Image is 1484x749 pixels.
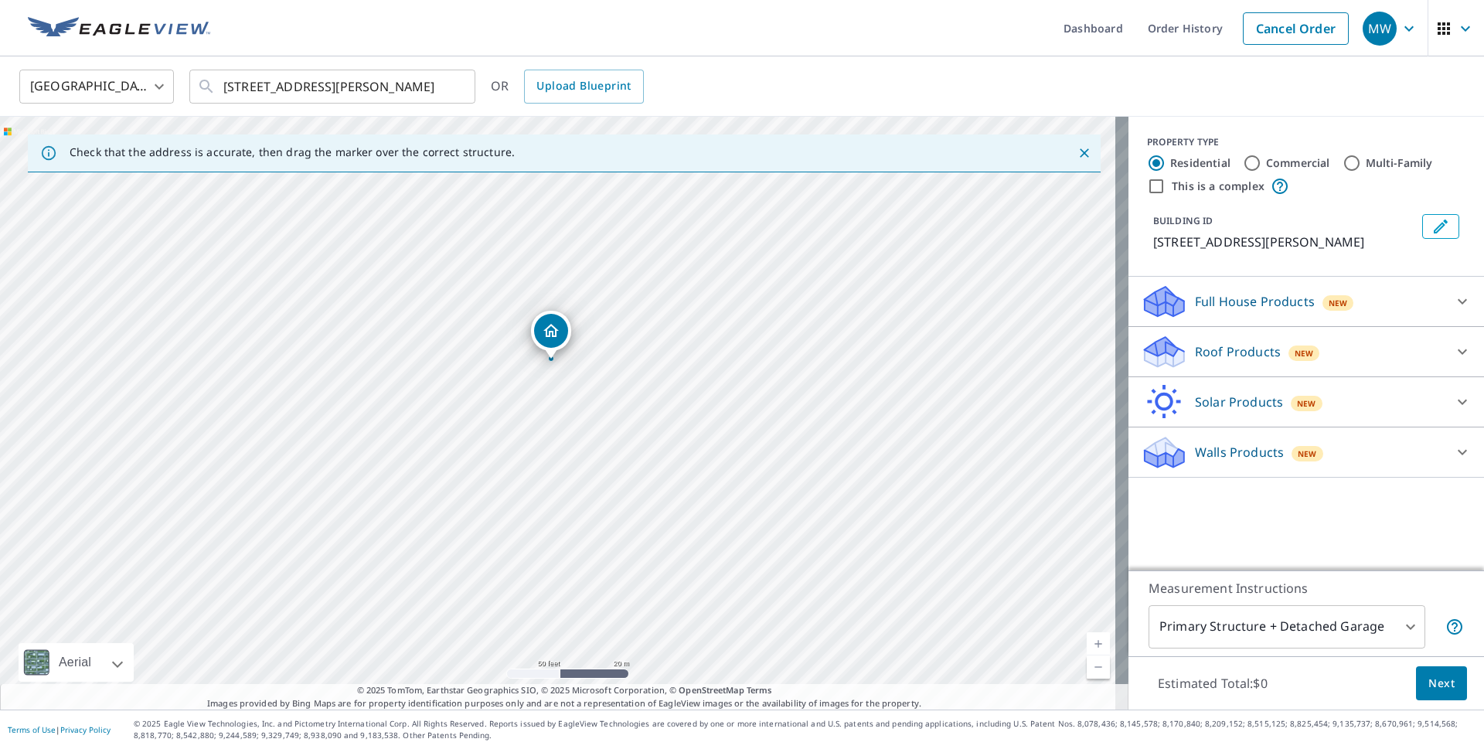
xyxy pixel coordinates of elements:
p: Roof Products [1195,342,1281,361]
button: Edit building 1 [1422,214,1459,239]
span: © 2025 TomTom, Earthstar Geographics SIO, © 2025 Microsoft Corporation, © [357,684,772,697]
p: Estimated Total: $0 [1145,666,1280,700]
div: Walls ProductsNew [1141,434,1472,471]
p: © 2025 Eagle View Technologies, Inc. and Pictometry International Corp. All Rights Reserved. Repo... [134,718,1476,741]
div: Aerial [19,643,134,682]
div: Aerial [54,643,96,682]
a: Terms [747,684,772,696]
span: New [1295,347,1314,359]
div: Dropped pin, building 1, Residential property, 2861 Waldron Rd Kankakee, IL 60901 [531,311,571,359]
div: MW [1363,12,1397,46]
p: Solar Products [1195,393,1283,411]
p: BUILDING ID [1153,214,1213,227]
p: Walls Products [1195,443,1284,461]
label: Residential [1170,155,1230,171]
span: New [1297,397,1316,410]
p: [STREET_ADDRESS][PERSON_NAME] [1153,233,1416,251]
div: Full House ProductsNew [1141,283,1472,320]
p: Measurement Instructions [1149,579,1464,597]
div: OR [491,70,644,104]
input: Search by address or latitude-longitude [223,65,444,108]
p: Full House Products [1195,292,1315,311]
div: [GEOGRAPHIC_DATA] [19,65,174,108]
img: EV Logo [28,17,210,40]
div: Solar ProductsNew [1141,383,1472,420]
label: Commercial [1266,155,1330,171]
span: Upload Blueprint [536,77,631,96]
a: Current Level 19, Zoom In [1087,632,1110,655]
button: Close [1074,143,1094,163]
a: OpenStreetMap [679,684,744,696]
a: Privacy Policy [60,724,111,735]
p: | [8,725,111,734]
p: Check that the address is accurate, then drag the marker over the correct structure. [70,145,515,159]
span: Your report will include the primary structure and a detached garage if one exists. [1445,618,1464,636]
a: Upload Blueprint [524,70,643,104]
span: Next [1428,674,1455,693]
a: Cancel Order [1243,12,1349,45]
div: Primary Structure + Detached Garage [1149,605,1425,649]
button: Next [1416,666,1467,701]
label: Multi-Family [1366,155,1433,171]
span: New [1298,448,1317,460]
label: This is a complex [1172,179,1264,194]
a: Terms of Use [8,724,56,735]
a: Current Level 19, Zoom Out [1087,655,1110,679]
div: PROPERTY TYPE [1147,135,1465,149]
div: Roof ProductsNew [1141,333,1472,370]
span: New [1329,297,1348,309]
